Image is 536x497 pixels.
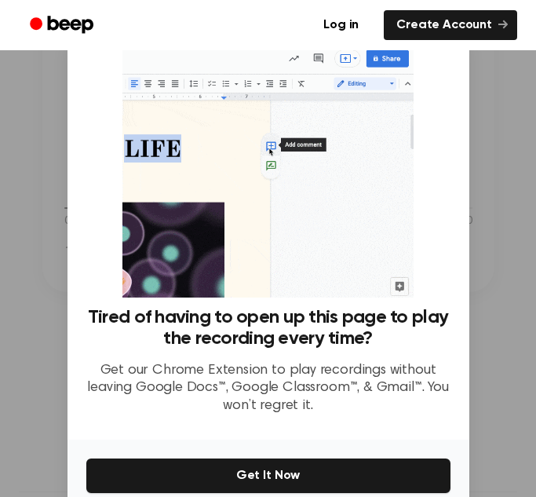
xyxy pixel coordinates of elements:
a: Log in [308,7,374,43]
a: Beep [19,10,108,41]
p: Get our Chrome Extension to play recordings without leaving Google Docs™, Google Classroom™, & Gm... [86,362,450,415]
a: Create Account [384,10,517,40]
img: Beep extension in action [122,44,414,298]
h3: Tired of having to open up this page to play the recording every time? [86,307,450,349]
button: Get It Now [86,459,450,493]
